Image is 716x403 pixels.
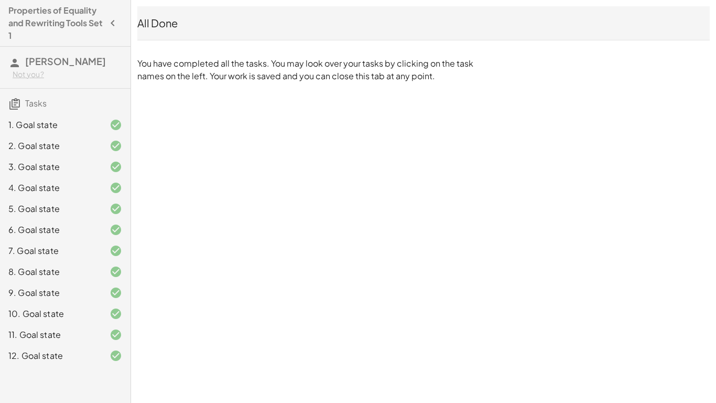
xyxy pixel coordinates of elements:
div: Not you? [13,69,122,80]
div: 1. Goal state [8,119,93,131]
i: Task finished and correct. [110,245,122,257]
i: Task finished and correct. [110,182,122,194]
p: You have completed all the tasks. You may look over your tasks by clicking on the task names on t... [137,57,478,82]
i: Task finished and correct. [110,224,122,236]
i: Task finished and correct. [110,119,122,131]
div: 9. Goal state [8,287,93,299]
i: Task finished and correct. [110,203,122,215]
div: 2. Goal state [8,140,93,152]
i: Task finished and correct. [110,161,122,173]
div: All Done [137,16,710,30]
span: Tasks [25,98,47,109]
div: 11. Goal state [8,328,93,341]
div: 4. Goal state [8,182,93,194]
div: 12. Goal state [8,349,93,362]
i: Task finished and correct. [110,287,122,299]
i: Task finished and correct. [110,349,122,362]
div: 5. Goal state [8,203,93,215]
span: [PERSON_NAME] [25,55,106,67]
h4: Properties of Equality and Rewriting Tools Set 1 [8,4,103,42]
i: Task finished and correct. [110,266,122,278]
i: Task finished and correct. [110,307,122,320]
div: 3. Goal state [8,161,93,173]
i: Task finished and correct. [110,328,122,341]
div: 8. Goal state [8,266,93,278]
div: 10. Goal state [8,307,93,320]
div: 6. Goal state [8,224,93,236]
div: 7. Goal state [8,245,93,257]
i: Task finished and correct. [110,140,122,152]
